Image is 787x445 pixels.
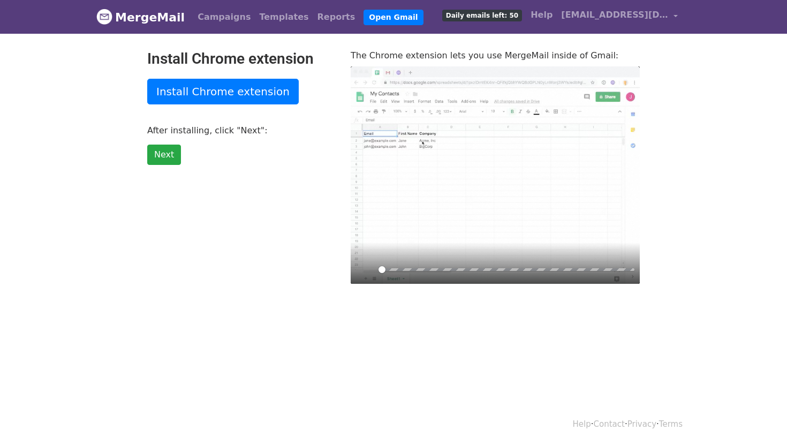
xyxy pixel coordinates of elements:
span: Daily emails left: 50 [442,10,522,21]
a: Open Gmail [364,10,423,25]
button: Play [356,261,373,278]
a: Templates [255,6,313,28]
p: After installing, click "Next": [147,125,335,136]
a: Help [526,4,557,26]
input: Seek [379,265,634,275]
a: Privacy [627,419,656,429]
a: Contact [594,419,625,429]
a: Help [573,419,591,429]
a: Install Chrome extension [147,79,299,104]
a: [EMAIL_ADDRESS][DOMAIN_NAME] [557,4,682,29]
a: MergeMail [96,6,185,28]
a: Reports [313,6,360,28]
h2: Install Chrome extension [147,50,335,68]
span: [EMAIL_ADDRESS][DOMAIN_NAME] [561,9,668,21]
img: MergeMail logo [96,9,112,25]
a: Daily emails left: 50 [438,4,526,26]
p: The Chrome extension lets you use MergeMail inside of Gmail: [351,50,640,61]
a: Campaigns [193,6,255,28]
a: Next [147,145,181,165]
a: Terms [659,419,683,429]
